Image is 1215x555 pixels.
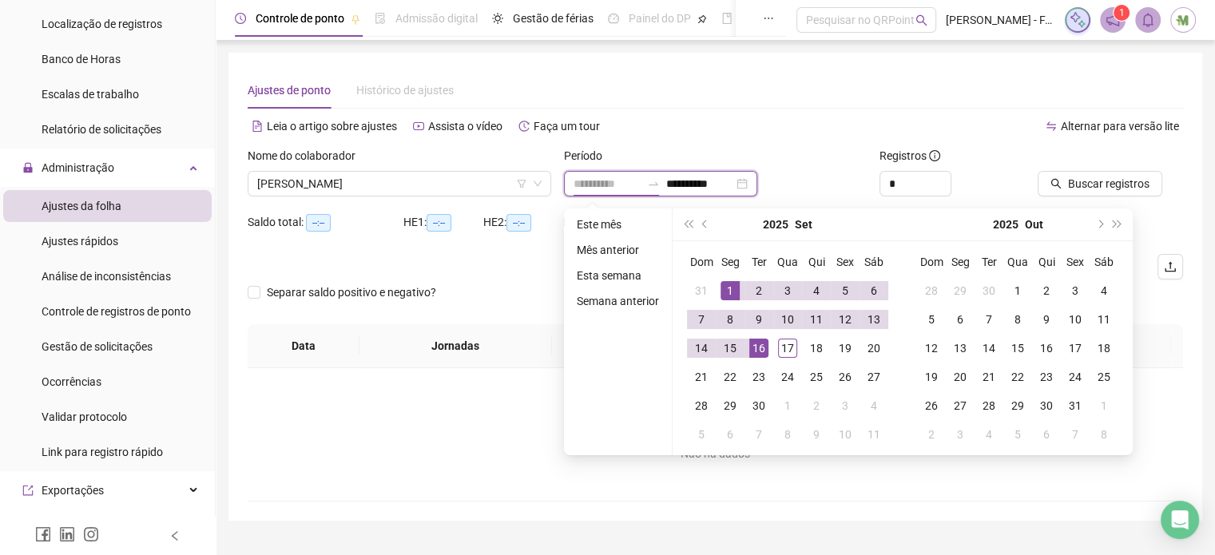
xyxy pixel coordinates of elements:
[513,12,594,25] span: Gestão de férias
[778,396,797,415] div: 1
[1066,310,1085,329] div: 10
[716,248,744,276] th: Seg
[22,162,34,173] span: lock
[267,120,397,133] span: Leia o artigo sobre ajustes
[917,248,946,276] th: Dom
[831,391,860,420] td: 2025-10-03
[1037,425,1056,444] div: 6
[946,334,975,363] td: 2025-10-13
[1066,339,1085,358] div: 17
[1037,339,1056,358] div: 16
[692,310,711,329] div: 7
[260,283,443,301] span: Separar saldo positivo e negativo?
[83,526,99,542] span: instagram
[802,420,831,449] td: 2025-10-09
[1003,391,1032,420] td: 2025-10-29
[1003,248,1032,276] th: Qua
[1061,363,1090,391] td: 2025-10-24
[763,208,788,240] button: year panel
[979,281,999,300] div: 30
[716,276,744,305] td: 2025-09-01
[427,214,451,232] span: --:--
[951,396,970,415] div: 27
[1032,363,1061,391] td: 2025-10-23
[1090,305,1118,334] td: 2025-10-11
[749,339,768,358] div: 16
[1008,281,1027,300] div: 1
[979,396,999,415] div: 28
[951,310,970,329] div: 6
[506,214,531,232] span: --:--
[864,339,883,358] div: 20
[749,310,768,329] div: 9
[1090,363,1118,391] td: 2025-10-25
[375,13,386,24] span: file-done
[1032,420,1061,449] td: 2025-11-06
[1037,367,1056,387] div: 23
[42,484,104,497] span: Exportações
[951,339,970,358] div: 13
[778,425,797,444] div: 8
[534,120,600,133] span: Faça um tour
[1114,5,1130,21] sup: 1
[248,324,359,368] th: Data
[306,214,331,232] span: --:--
[807,310,826,329] div: 11
[946,276,975,305] td: 2025-09-29
[1037,396,1056,415] div: 30
[59,526,75,542] span: linkedin
[518,121,530,132] span: history
[860,334,888,363] td: 2025-09-20
[860,248,888,276] th: Sáb
[533,179,542,188] span: down
[1119,7,1125,18] span: 1
[836,339,855,358] div: 19
[744,276,773,305] td: 2025-09-02
[744,334,773,363] td: 2025-09-16
[975,420,1003,449] td: 2025-11-04
[946,305,975,334] td: 2025-10-06
[721,281,740,300] div: 1
[256,12,344,25] span: Controle de ponto
[42,200,121,212] span: Ajustes da folha
[864,396,883,415] div: 4
[721,425,740,444] div: 6
[778,367,797,387] div: 24
[802,334,831,363] td: 2025-09-18
[252,121,263,132] span: file-text
[773,305,802,334] td: 2025-09-10
[749,425,768,444] div: 7
[1025,208,1043,240] button: month panel
[492,13,503,24] span: sun
[946,391,975,420] td: 2025-10-27
[773,248,802,276] th: Qua
[721,367,740,387] div: 22
[687,334,716,363] td: 2025-09-14
[929,150,940,161] span: info-circle
[1037,310,1056,329] div: 9
[1061,391,1090,420] td: 2025-10-31
[1050,178,1062,189] span: search
[946,363,975,391] td: 2025-10-20
[1141,13,1155,27] span: bell
[946,248,975,276] th: Seg
[1032,276,1061,305] td: 2025-10-02
[1094,396,1114,415] div: 1
[946,11,1055,29] span: [PERSON_NAME] - FARMÁCIA MERAKI
[1003,334,1032,363] td: 2025-10-15
[807,339,826,358] div: 18
[763,13,774,24] span: ellipsis
[917,276,946,305] td: 2025-09-28
[749,396,768,415] div: 30
[692,367,711,387] div: 21
[1164,260,1177,273] span: upload
[836,396,855,415] div: 3
[922,425,941,444] div: 2
[831,363,860,391] td: 2025-09-26
[1032,391,1061,420] td: 2025-10-30
[257,172,542,196] span: MARCUS VINICIUS FERREIRA LUDOVICO
[807,367,826,387] div: 25
[1003,420,1032,449] td: 2025-11-05
[267,445,1164,462] div: Não há dados
[687,363,716,391] td: 2025-09-21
